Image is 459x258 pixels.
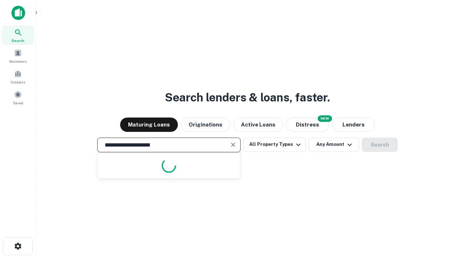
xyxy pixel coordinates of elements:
button: Any Amount [309,138,359,152]
button: Search distressed loans with lien and other non-mortgage details. [286,118,329,132]
span: Saved [13,100,23,106]
span: Search [11,38,24,43]
button: Active Loans [233,118,283,132]
button: All Property Types [243,138,306,152]
a: Saved [2,88,34,107]
span: Borrowers [9,58,27,64]
button: Clear [228,140,238,150]
button: Maturing Loans [120,118,178,132]
a: Contacts [2,67,34,86]
a: Search [2,25,34,45]
button: Lenders [332,118,375,132]
div: NEW [318,115,332,122]
button: Originations [181,118,230,132]
span: Contacts [11,79,25,85]
img: capitalize-icon.png [11,6,25,20]
h3: Search lenders & loans, faster. [165,89,330,106]
iframe: Chat Widget [423,201,459,235]
a: Borrowers [2,46,34,66]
